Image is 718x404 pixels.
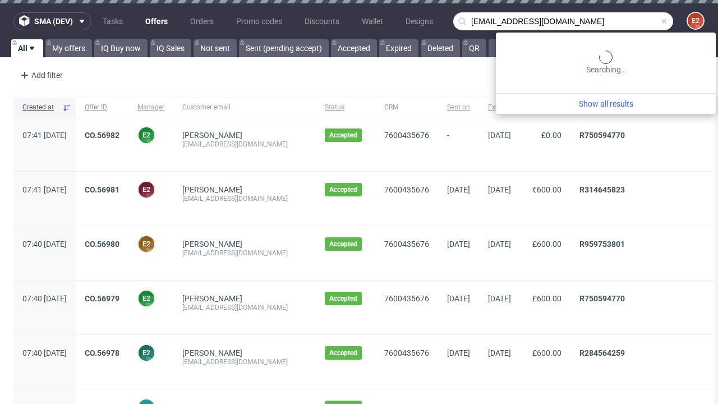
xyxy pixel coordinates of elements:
a: [PERSON_NAME] [182,240,242,249]
a: IQ Sales [150,39,191,57]
a: Show all results [500,98,711,109]
span: - [447,131,470,158]
span: [DATE] [447,240,470,249]
a: CO.56980 [85,240,119,249]
a: [PERSON_NAME] [182,348,242,357]
a: Promo codes [229,12,289,30]
span: Accepted [329,294,357,303]
div: [EMAIL_ADDRESS][DOMAIN_NAME] [182,140,307,149]
a: Designs [399,12,440,30]
span: 07:41 [DATE] [22,131,67,140]
span: Customer email [182,103,307,112]
a: Users [449,12,482,30]
div: [EMAIL_ADDRESS][DOMAIN_NAME] [182,249,307,258]
span: Expires [488,103,511,112]
a: Deleted [421,39,460,57]
div: [EMAIL_ADDRESS][DOMAIN_NAME] [182,357,307,366]
div: [EMAIL_ADDRESS][DOMAIN_NAME] [182,194,307,203]
button: sma (dev) [13,12,91,30]
span: Accepted [329,240,357,249]
a: IQ Buy now [94,39,148,57]
span: £600.00 [532,240,561,249]
a: R959753801 [579,240,625,249]
div: Searching… [500,50,711,75]
a: [PERSON_NAME] [182,294,242,303]
span: Created at [22,103,58,112]
span: Accepted [329,348,357,357]
figcaption: e2 [688,13,703,29]
a: R750594770 [579,131,625,140]
a: 7600435676 [384,240,429,249]
a: Not sent [194,39,237,57]
span: 07:40 [DATE] [22,294,67,303]
span: €600.00 [532,185,561,194]
a: 7600435676 [384,185,429,194]
a: CO.56982 [85,131,119,140]
span: [DATE] [488,348,511,357]
span: Status [325,103,366,112]
a: Orders [183,12,220,30]
span: [DATE] [447,185,470,194]
a: 7600435676 [384,294,429,303]
a: Accepted [331,39,377,57]
a: R284564259 [579,348,625,357]
a: R750594770 [579,294,625,303]
figcaption: e2 [139,291,154,306]
a: Expired [379,39,418,57]
a: QR [462,39,486,57]
span: CRM [384,103,429,112]
span: Manager [137,103,164,112]
figcaption: e2 [139,236,154,252]
span: sma (dev) [34,17,73,25]
span: [DATE] [488,185,511,194]
figcaption: e2 [139,182,154,198]
a: Tasks [96,12,130,30]
div: Add filter [16,66,65,84]
span: [DATE] [488,294,511,303]
a: All [11,39,43,57]
a: [PERSON_NAME] [182,185,242,194]
span: 07:40 [DATE] [22,348,67,357]
span: 07:41 [DATE] [22,185,67,194]
span: Accepted [329,131,357,140]
a: Discounts [298,12,346,30]
a: Sent (pending accept) [239,39,329,57]
span: 07:40 [DATE] [22,240,67,249]
a: My offers [45,39,92,57]
span: Sent on [447,103,470,112]
a: 7600435676 [384,348,429,357]
span: Accepted [329,185,357,194]
a: R314645823 [579,185,625,194]
figcaption: e2 [139,345,154,361]
a: 7600435676 [384,131,429,140]
span: £0.00 [541,131,561,140]
span: Offer ID [85,103,119,112]
a: CO.56979 [85,294,119,303]
a: [PERSON_NAME] [182,131,242,140]
span: £600.00 [532,348,561,357]
figcaption: e2 [139,127,154,143]
span: [DATE] [488,240,511,249]
span: [DATE] [447,294,470,303]
span: £600.00 [532,294,561,303]
a: Wallet [355,12,390,30]
a: CO.56978 [85,348,119,357]
a: CO.56981 [85,185,119,194]
span: [DATE] [447,348,470,357]
div: [EMAIL_ADDRESS][DOMAIN_NAME] [182,303,307,312]
span: [DATE] [488,131,511,140]
a: Offers [139,12,174,30]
